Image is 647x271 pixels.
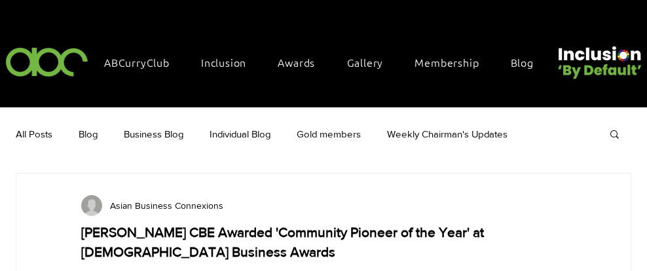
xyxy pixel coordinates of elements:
[98,48,553,76] nav: Site
[79,127,98,141] a: Blog
[81,223,566,261] h1: [PERSON_NAME] CBE Awarded 'Community Pioneer of the Year' at [DEMOGRAPHIC_DATA] Business Awards
[415,55,479,69] span: Membership
[2,42,92,81] img: ABC-Logo-Blank-Background-01-01-2.png
[297,127,361,141] a: Gold members
[387,127,508,141] a: Weekly Chairman's Updates
[201,55,246,69] span: Inclusion
[194,48,266,76] div: Inclusion
[553,35,644,81] img: Untitled design (22).png
[608,128,621,139] div: Search
[511,55,534,69] span: Blog
[347,55,384,69] span: Gallery
[271,48,335,76] div: Awards
[278,55,315,69] span: Awards
[14,107,595,160] nav: Blog
[210,127,270,141] a: Individual Blog
[16,127,52,141] a: All Posts
[408,48,498,76] a: Membership
[98,48,189,76] a: ABCurryClub
[341,48,403,76] a: Gallery
[104,55,170,69] span: ABCurryClub
[504,48,553,76] a: Blog
[124,127,183,141] a: Business Blog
